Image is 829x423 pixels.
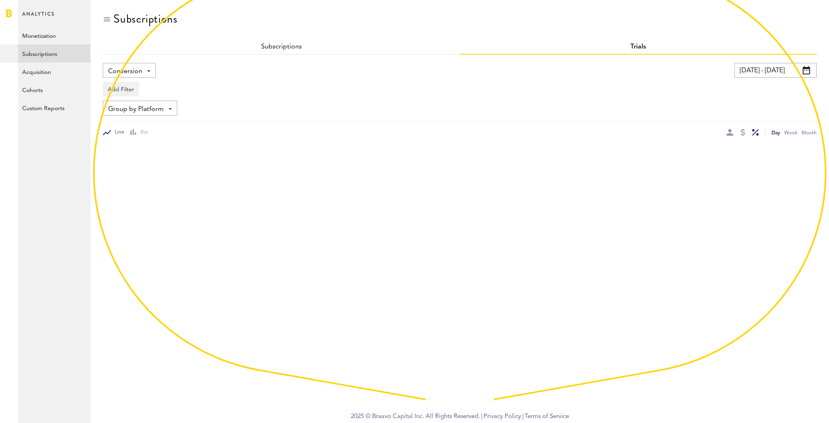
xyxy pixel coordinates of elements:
[103,82,139,97] button: Add Filter
[108,102,164,116] span: Group by Platform
[630,44,646,50] a: Trials
[771,128,780,137] div: Day
[18,81,90,99] a: Cohorts
[113,12,177,25] div: Subscriptions
[784,128,797,137] div: Week
[525,414,569,420] a: Terms of Service
[108,65,142,79] span: Conversion
[351,411,480,423] span: 2025 © Braavo Capital Inc. All Rights Reserved.
[18,44,90,62] a: Subscriptions
[137,129,148,136] span: Bar
[18,62,90,81] a: Acquisition
[22,9,55,26] span: Analytics
[801,128,817,137] div: Month
[111,129,124,136] span: Line
[484,414,521,420] a: Privacy Policy
[18,99,90,117] a: Custom Reports
[261,44,302,50] a: Subscriptions
[18,26,90,44] a: Monetization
